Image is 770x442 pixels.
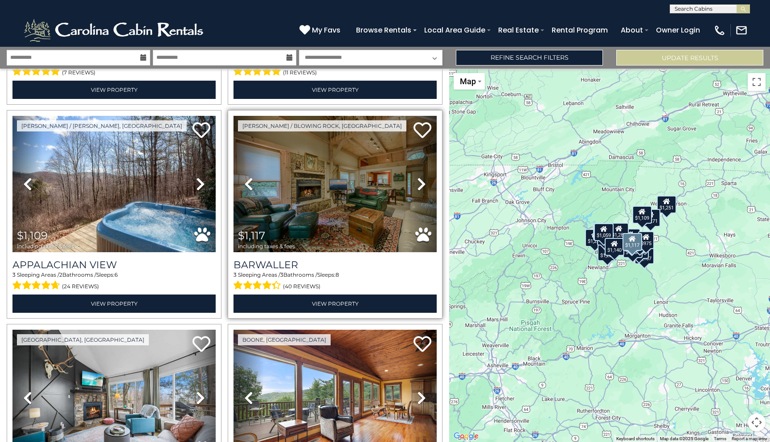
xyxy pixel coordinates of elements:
[651,22,704,38] a: Owner Login
[59,271,62,278] span: 2
[233,259,437,271] a: Barwaller
[283,67,317,78] span: (11 reviews)
[192,335,210,354] a: Add to favorites
[713,24,726,37] img: phone-regular-white.png
[460,77,476,86] span: Map
[657,196,676,213] div: $1,251
[748,413,766,431] button: Map camera controls
[732,436,767,441] a: Report a map error
[299,25,343,36] a: My Favs
[233,81,437,99] a: View Property
[12,81,216,99] a: View Property
[12,116,216,252] img: thumbnail_163266663.jpeg
[547,22,612,38] a: Rental Program
[623,233,642,251] div: $1,117
[605,238,624,256] div: $1,140
[451,430,481,442] a: Open this area in Google Maps (opens a new window)
[62,281,99,292] span: (24 reviews)
[598,243,617,261] div: $1,289
[352,22,416,38] a: Browse Rentals
[621,229,640,246] div: $1,259
[238,243,295,249] span: including taxes & fees
[17,243,74,249] span: including taxes & fees
[12,259,216,271] a: Appalachian View
[616,436,655,442] button: Keyboard shortcuts
[12,271,216,292] div: Sleeping Areas / Bathrooms / Sleeps:
[714,436,726,441] a: Terms (opens in new tab)
[115,271,118,278] span: 6
[454,73,485,90] button: Change map style
[638,231,654,249] div: $975
[238,334,331,345] a: Boone, [GEOGRAPHIC_DATA]
[22,17,207,44] img: White-1-2.png
[238,229,265,242] span: $1,117
[593,223,613,241] div: $1,289
[238,120,406,131] a: [PERSON_NAME] / Blowing Rock, [GEOGRAPHIC_DATA]
[283,281,320,292] span: (40 reviews)
[12,271,16,278] span: 3
[233,295,437,313] a: View Property
[233,116,437,252] img: thumbnail_163260986.jpeg
[616,22,647,38] a: About
[233,271,237,278] span: 3
[336,271,339,278] span: 8
[414,335,431,354] a: Add to favorites
[17,229,48,242] span: $1,109
[17,120,187,131] a: [PERSON_NAME] / [PERSON_NAME], [GEOGRAPHIC_DATA]
[594,223,614,241] div: $1,059
[451,430,481,442] img: Google
[420,22,490,38] a: Local Area Guide
[280,271,283,278] span: 3
[735,24,748,37] img: mail-regular-white.png
[414,121,431,140] a: Add to favorites
[233,271,437,292] div: Sleeping Areas / Bathrooms / Sleeps:
[192,121,210,140] a: Add to favorites
[585,229,605,247] div: $1,238
[632,206,652,224] div: $1,109
[12,295,216,313] a: View Property
[494,22,543,38] a: Real Estate
[456,50,603,65] a: Refine Search Filters
[17,334,149,345] a: [GEOGRAPHIC_DATA], [GEOGRAPHIC_DATA]
[616,50,763,65] button: Update Results
[312,25,340,36] span: My Favs
[62,67,95,78] span: (7 reviews)
[609,223,629,241] div: $1,283
[660,436,709,441] span: Map data ©2025 Google
[748,73,766,91] button: Toggle fullscreen view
